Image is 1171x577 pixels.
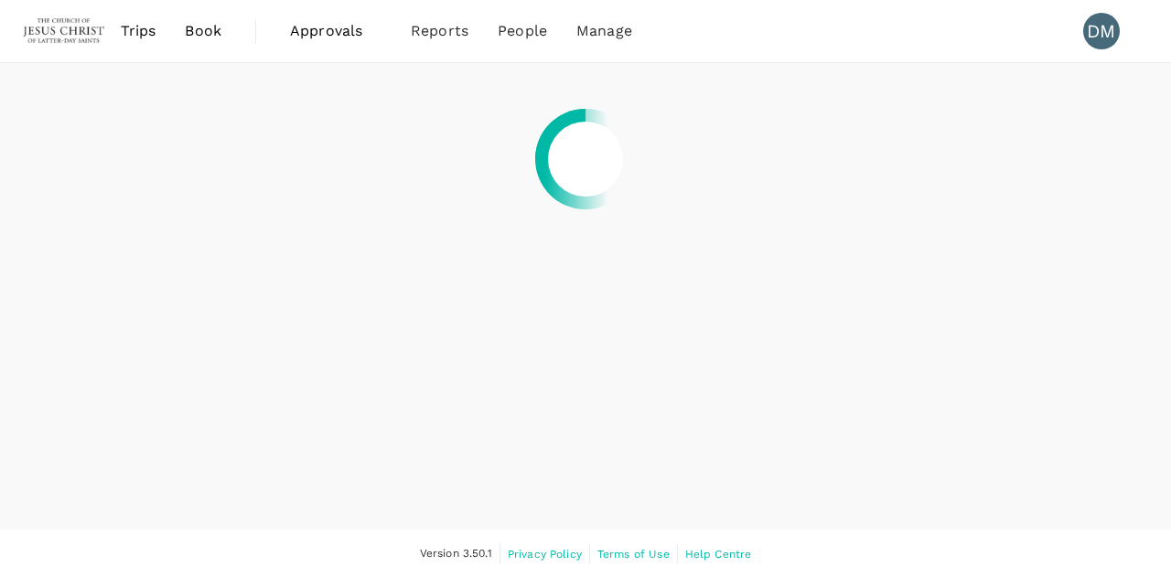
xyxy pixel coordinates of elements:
[508,548,582,561] span: Privacy Policy
[685,548,752,561] span: Help Centre
[290,20,381,42] span: Approvals
[420,545,492,563] span: Version 3.50.1
[508,544,582,564] a: Privacy Policy
[576,20,632,42] span: Manage
[185,20,221,42] span: Book
[597,544,670,564] a: Terms of Use
[22,11,106,51] img: The Malaysian Church of Jesus Christ of Latter-day Saints
[498,20,547,42] span: People
[411,20,468,42] span: Reports
[121,20,156,42] span: Trips
[1083,13,1120,49] div: DM
[597,548,670,561] span: Terms of Use
[685,544,752,564] a: Help Centre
